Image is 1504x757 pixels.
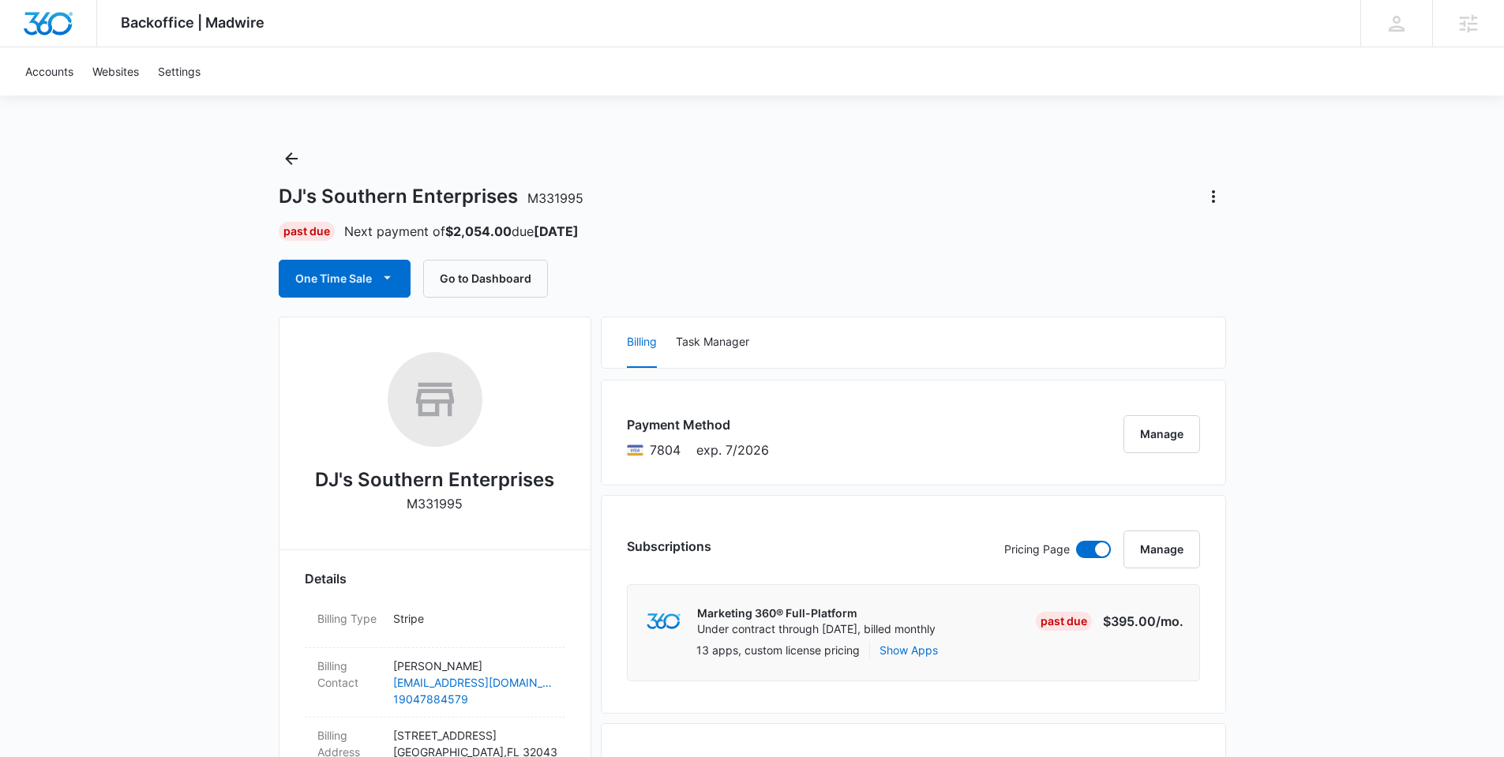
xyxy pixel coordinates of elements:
h3: Subscriptions [627,537,711,556]
div: Billing TypeStripe [305,601,565,648]
button: Go to Dashboard [423,260,548,298]
span: Visa ending with [650,440,681,459]
button: Task Manager [676,317,749,368]
p: Pricing Page [1004,541,1070,558]
a: Accounts [16,47,83,96]
strong: $2,054.00 [445,223,512,239]
button: Manage [1123,530,1200,568]
button: Show Apps [880,642,938,658]
h1: DJ's Southern Enterprises [279,185,583,208]
dt: Billing Type [317,610,381,627]
span: M331995 [527,190,583,206]
p: 13 apps, custom license pricing [696,642,860,658]
p: Stripe [393,610,553,627]
h2: DJ's Southern Enterprises [315,466,554,494]
dt: Billing Contact [317,658,381,691]
button: Actions [1201,184,1226,209]
div: Billing Contact[PERSON_NAME][EMAIL_ADDRESS][DOMAIN_NAME]19047884579 [305,648,565,718]
h3: Payment Method [627,415,769,434]
div: Past Due [279,222,335,241]
button: Billing [627,317,657,368]
span: Backoffice | Madwire [121,14,264,31]
p: Next payment of due [344,222,579,241]
a: Websites [83,47,148,96]
strong: [DATE] [534,223,579,239]
p: $395.00 [1103,612,1183,631]
span: /mo. [1156,613,1183,629]
p: Marketing 360® Full-Platform [697,605,936,621]
div: Past Due [1036,612,1092,631]
span: exp. 7/2026 [696,440,769,459]
img: marketing360Logo [647,613,681,630]
a: [EMAIL_ADDRESS][DOMAIN_NAME] [393,674,553,691]
a: 19047884579 [393,691,553,707]
button: Manage [1123,415,1200,453]
span: Details [305,569,347,588]
button: Back [279,146,304,171]
p: M331995 [407,494,463,513]
p: [PERSON_NAME] [393,658,553,674]
a: Settings [148,47,210,96]
p: Under contract through [DATE], billed monthly [697,621,936,637]
button: One Time Sale [279,260,411,298]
